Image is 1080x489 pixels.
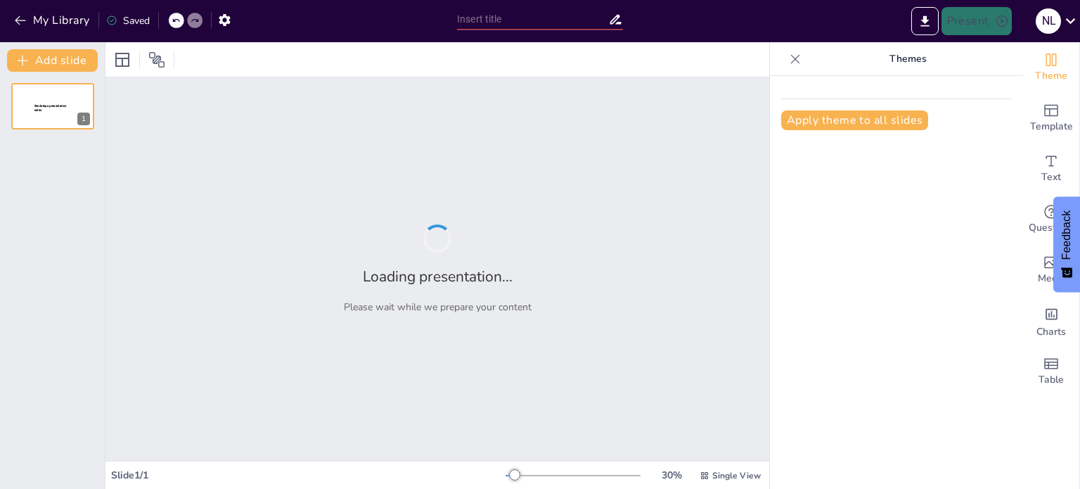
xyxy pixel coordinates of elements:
div: 30 % [655,469,688,482]
div: Add charts and graphs [1023,296,1079,346]
button: Export to PowerPoint [911,7,939,35]
div: N L [1036,8,1061,34]
div: 1 [11,83,94,129]
button: Feedback - Show survey [1053,196,1080,292]
div: 1 [77,113,90,125]
div: Slide 1 / 1 [111,469,506,482]
div: Layout [111,49,134,71]
button: Apply theme to all slides [781,110,928,130]
div: Add ready made slides [1023,93,1079,144]
span: Theme [1035,68,1067,84]
span: Single View [712,470,761,481]
span: Feedback [1060,210,1073,260]
div: Get real-time input from your audience [1023,194,1079,245]
button: My Library [11,9,96,32]
div: Change the overall theme [1023,42,1079,93]
p: Themes [806,42,1009,76]
button: N L [1036,7,1061,35]
span: Media [1038,271,1065,286]
span: Questions [1029,220,1074,236]
div: Saved [106,14,150,27]
span: Text [1041,170,1061,185]
button: Present [941,7,1012,35]
div: Add images, graphics, shapes or video [1023,245,1079,296]
span: Template [1030,119,1073,134]
button: Add slide [7,49,98,72]
h2: Loading presentation... [363,267,513,286]
span: Sendsteps presentation editor [34,104,67,112]
span: Charts [1036,324,1066,340]
span: Position [148,51,165,68]
span: Table [1039,372,1064,388]
input: Insert title [457,9,608,30]
div: Add text boxes [1023,144,1079,194]
p: Please wait while we prepare your content [344,300,532,314]
div: Add a table [1023,346,1079,397]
